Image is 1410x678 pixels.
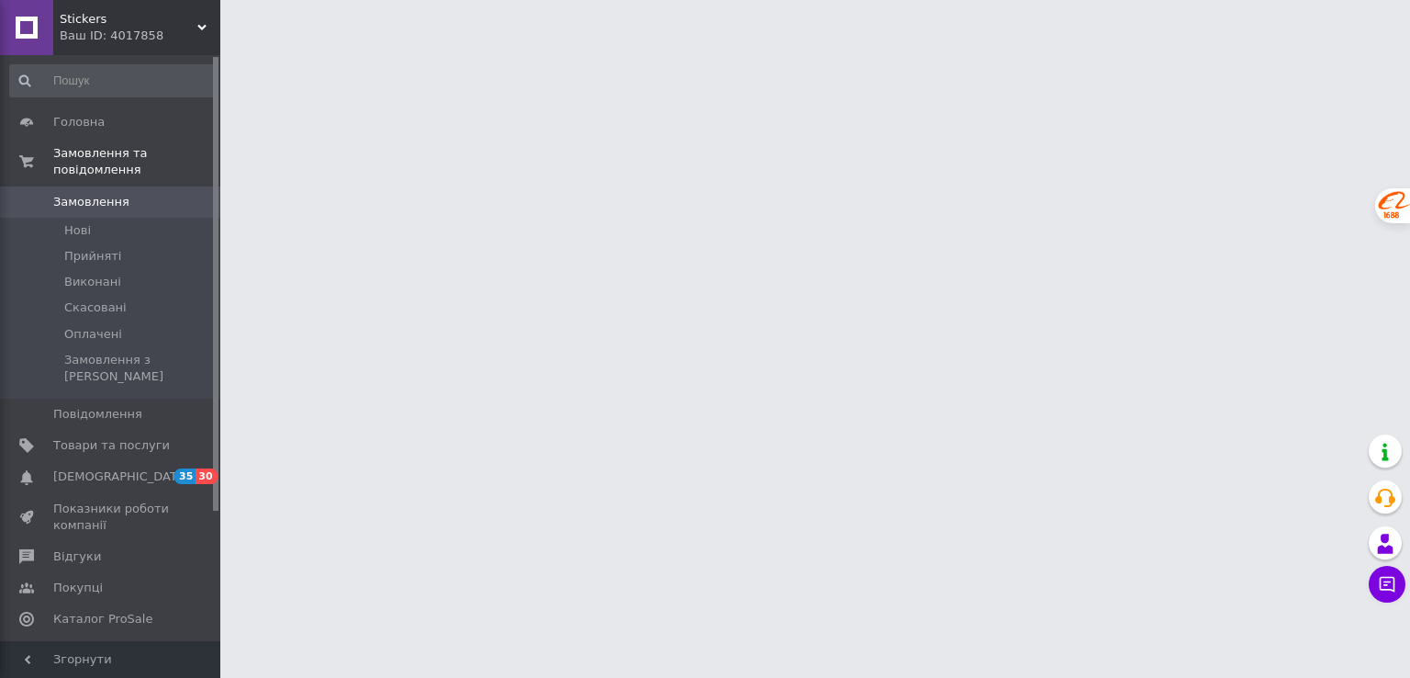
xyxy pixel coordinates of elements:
[60,11,197,28] span: Stickers
[64,326,122,343] span: Оплачені
[53,548,101,565] span: Відгуки
[53,194,129,210] span: Замовлення
[53,501,170,534] span: Показники роботи компанії
[53,611,152,627] span: Каталог ProSale
[60,28,220,44] div: Ваш ID: 4017858
[174,469,196,484] span: 35
[53,469,189,485] span: [DEMOGRAPHIC_DATA]
[196,469,217,484] span: 30
[53,406,142,423] span: Повідомлення
[1369,566,1405,603] button: Чат з покупцем
[64,352,215,385] span: Замовлення з [PERSON_NAME]
[53,580,103,596] span: Покупці
[64,299,127,316] span: Скасовані
[9,64,217,97] input: Пошук
[64,274,121,290] span: Виконані
[53,437,170,454] span: Товари та послуги
[53,145,220,178] span: Замовлення та повідомлення
[53,114,105,130] span: Головна
[64,248,121,265] span: Прийняті
[64,222,91,239] span: Нові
